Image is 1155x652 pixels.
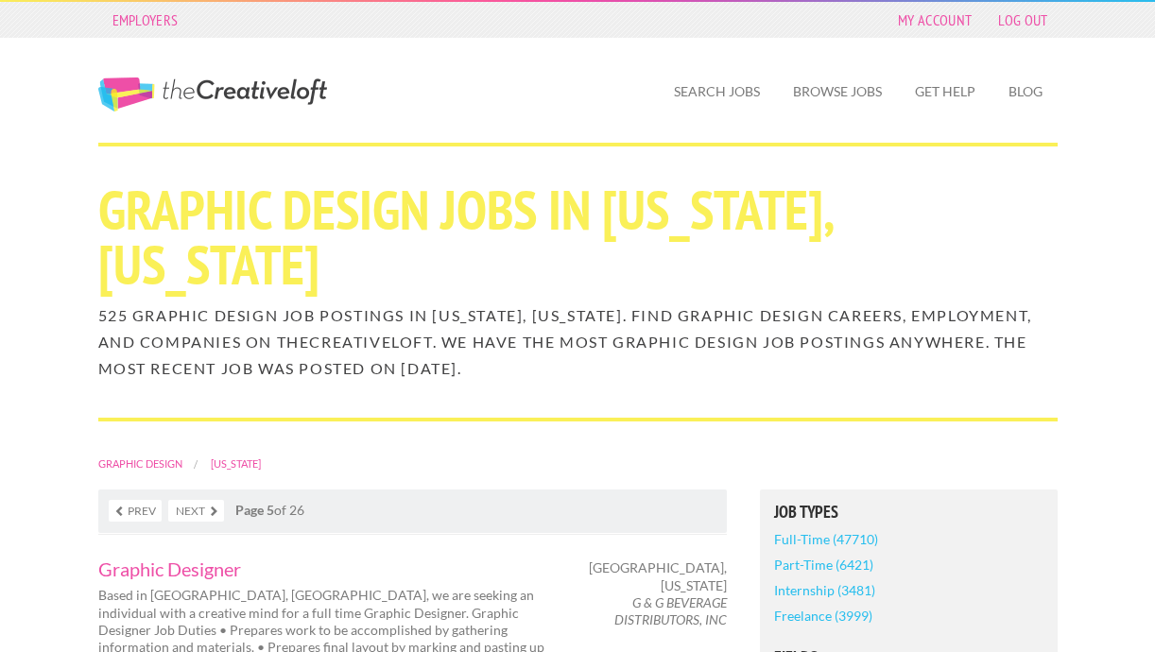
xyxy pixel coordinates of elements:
a: Graphic Design [98,457,182,470]
a: [US_STATE] [211,457,261,470]
a: Full-Time (47710) [774,526,878,552]
a: The Creative Loft [98,77,327,112]
a: Internship (3481) [774,577,875,603]
a: Next [168,500,224,522]
em: G & G BEVERAGE DISTRIBUTORS, INC [614,594,727,627]
a: Employers [103,7,188,33]
a: Freelance (3999) [774,603,872,628]
a: Part-Time (6421) [774,552,873,577]
a: Log Out [989,7,1057,33]
h5: Job Types [774,504,1043,521]
a: Graphic Designer [98,559,561,578]
strong: Page 5 [235,502,274,518]
span: [GEOGRAPHIC_DATA], [US_STATE] [589,559,727,593]
a: My Account [888,7,981,33]
a: Blog [993,70,1058,113]
h1: Graphic Design Jobs in [US_STATE], [US_STATE] [98,182,1058,292]
a: Prev [109,500,162,522]
a: Search Jobs [659,70,775,113]
a: Browse Jobs [778,70,897,113]
h2: 525 Graphic Design job postings in [US_STATE], [US_STATE]. Find Graphic Design careers, employmen... [98,302,1058,382]
nav: of 26 [98,489,727,533]
a: Get Help [900,70,991,113]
